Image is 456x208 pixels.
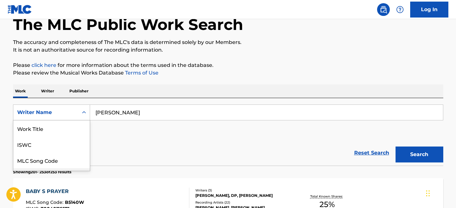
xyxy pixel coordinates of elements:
[13,136,90,152] div: ISWC
[426,184,430,203] div: Glisser
[310,194,344,199] p: Total Known Shares:
[39,84,56,98] p: Writer
[13,152,90,168] div: MLC Song Code
[124,70,158,76] a: Terms of Use
[396,6,404,13] img: help
[13,61,443,69] p: Please for more information about the terms used in the database.
[380,6,387,13] img: search
[67,84,90,98] p: Publisher
[13,169,71,175] p: Showing 201 - 253 of 253 results
[26,188,84,195] div: BABY S PRAYER
[424,177,456,208] iframe: Chat Widget
[13,69,443,77] p: Please review the Musical Works Database
[17,109,74,116] div: Writer Name
[13,120,90,136] div: Work Title
[65,199,84,205] span: B5140W
[394,3,406,16] div: Help
[424,177,456,208] div: Widget de chat
[410,2,448,18] a: Log In
[13,104,443,166] form: Search Form
[195,188,291,193] div: Writers ( 3 )
[195,193,291,198] div: [PERSON_NAME], DP, [PERSON_NAME]
[32,62,56,68] a: click here
[195,200,291,205] div: Recording Artists ( 22 )
[13,84,28,98] p: Work
[377,3,390,16] a: Public Search
[13,15,243,34] h1: The MLC Public Work Search
[396,147,443,162] button: Search
[8,5,32,14] img: MLC Logo
[26,199,65,205] span: MLC Song Code :
[13,46,443,54] p: It is not an authoritative source for recording information.
[13,39,443,46] p: The accuracy and completeness of The MLC's data is determined solely by our Members.
[351,146,392,160] a: Reset Search
[13,168,90,184] div: Writer IPI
